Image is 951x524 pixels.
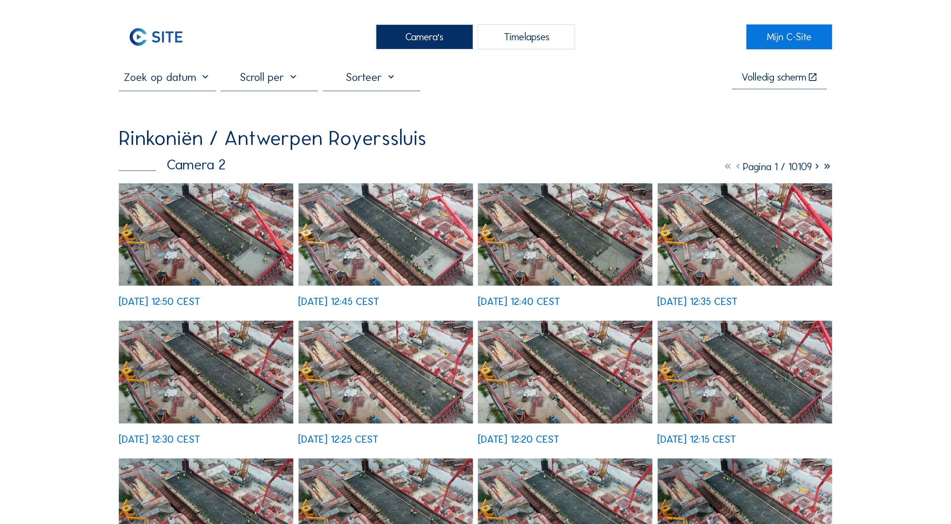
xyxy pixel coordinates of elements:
[478,296,560,306] div: [DATE] 12:40 CEST
[478,434,559,444] div: [DATE] 12:20 CEST
[119,321,293,423] img: image_52871694
[658,321,832,423] img: image_52871315
[119,296,200,306] div: [DATE] 12:50 CEST
[658,296,738,306] div: [DATE] 12:35 CEST
[478,183,652,286] img: image_52872006
[119,128,426,148] div: Rinkoniën / Antwerpen Royerssluis
[119,24,194,50] img: C-SITE Logo
[299,183,473,286] img: image_52872155
[743,160,812,173] span: Pagina 1 / 10109
[658,434,736,444] div: [DATE] 12:15 CEST
[119,24,205,50] a: C-SITE Logo
[376,24,473,50] div: Camera's
[119,434,200,444] div: [DATE] 12:30 CEST
[119,157,226,172] div: Camera 2
[742,72,806,82] div: Volledig scherm
[299,296,379,306] div: [DATE] 12:45 CEST
[746,24,832,50] a: Mijn C-Site
[478,24,575,50] div: Timelapses
[299,321,473,423] img: image_52871615
[119,70,216,84] input: Zoek op datum 󰅀
[299,434,379,444] div: [DATE] 12:25 CEST
[478,321,652,423] img: image_52871478
[119,183,293,286] img: image_52872231
[658,183,832,286] img: image_52871838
